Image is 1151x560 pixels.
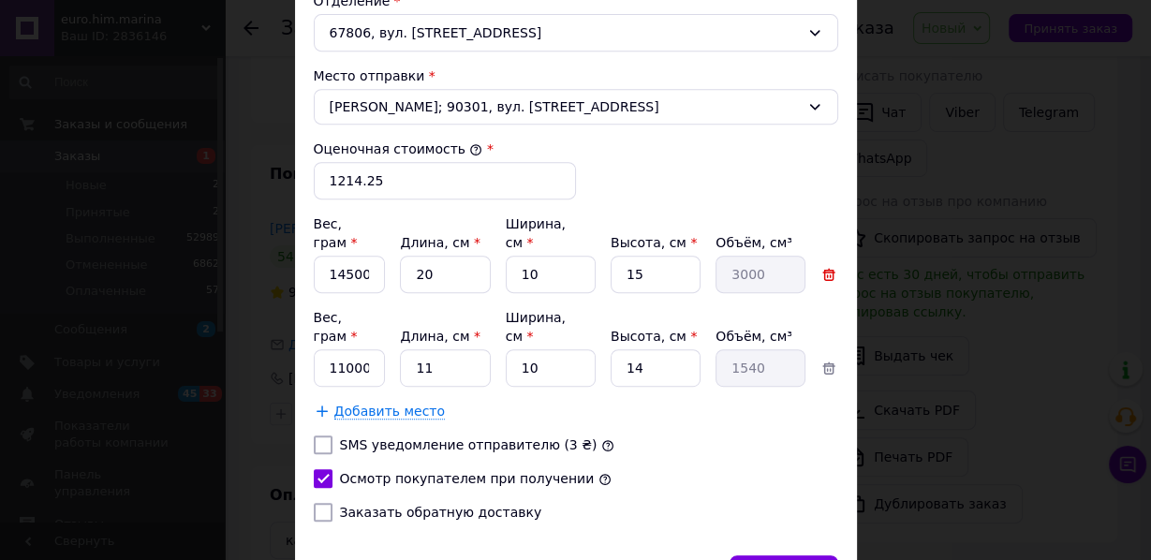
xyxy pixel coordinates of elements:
label: Высота, см [611,235,697,250]
label: Осмотр покупателем при получении [340,471,595,486]
label: Ширина, см [506,216,566,250]
label: Длина, см [400,329,480,344]
div: Место отправки [314,66,838,85]
span: Добавить место [334,404,446,420]
label: Ширина, см [506,310,566,344]
label: Длина, см [400,235,480,250]
label: Высота, см [611,329,697,344]
label: Вес, грам [314,310,358,344]
div: Объём, см³ [716,233,805,252]
label: Оценочная стоимость [314,141,483,156]
label: SMS уведомление отправителю (3 ₴) [340,437,598,452]
div: Объём, см³ [716,327,805,346]
label: Вес, грам [314,216,358,250]
label: Заказать обратную доставку [340,505,542,520]
span: [PERSON_NAME]; 90301, вул. [STREET_ADDRESS] [330,97,800,116]
div: 67806, вул. [STREET_ADDRESS] [314,14,838,52]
